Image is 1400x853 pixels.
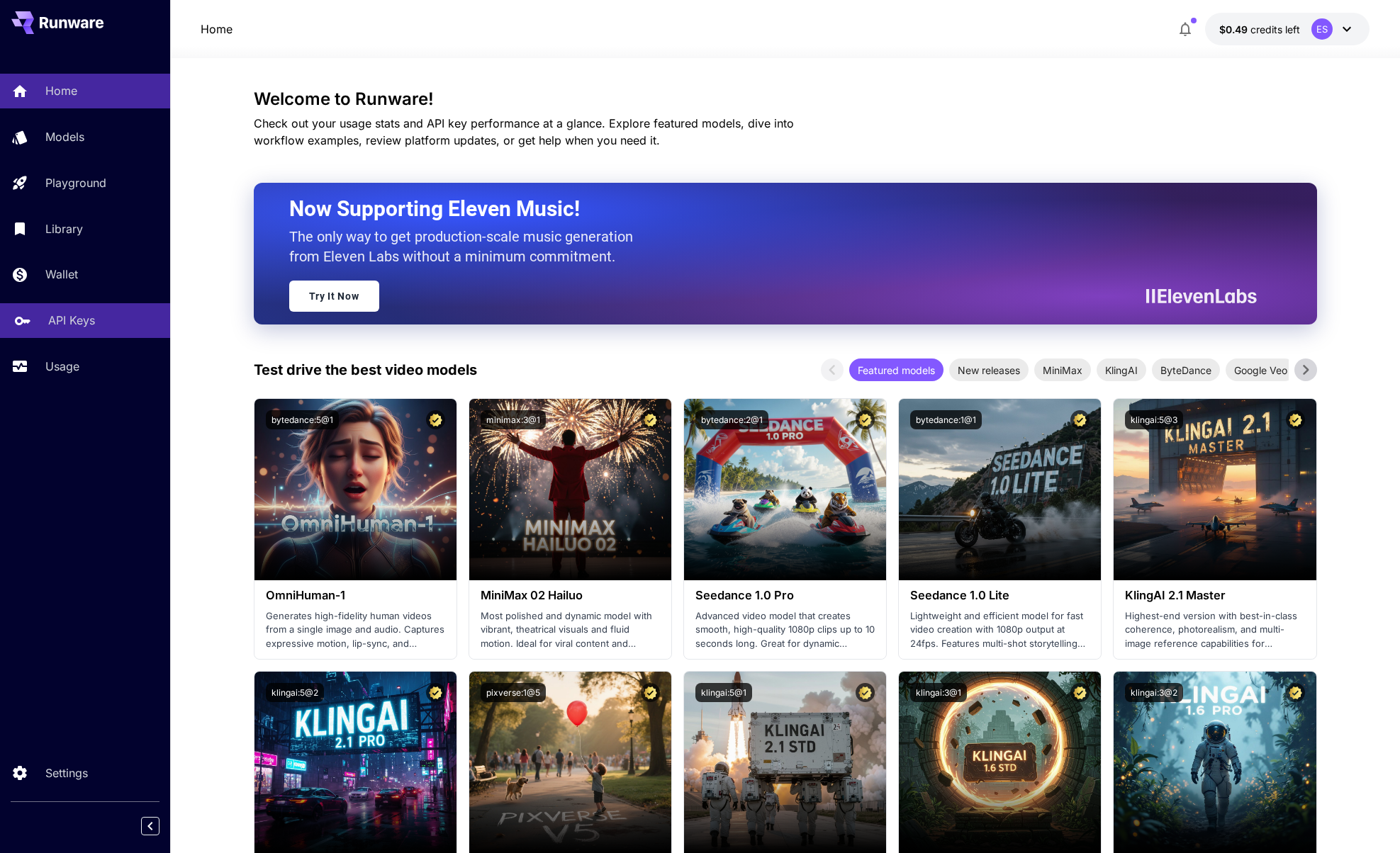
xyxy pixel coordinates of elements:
[266,589,445,602] h3: OmniHuman‑1
[1226,363,1296,378] span: Google Veo
[849,358,943,381] div: Featured models
[949,363,1029,378] span: New releases
[45,358,79,375] p: Usage
[45,266,78,283] p: Wallet
[1125,609,1304,651] p: Highest-end version with best-in-class coherence, photorealism, and multi-image reference capabil...
[1226,358,1296,381] div: Google Veo
[641,410,660,429] button: Certified Model – Vetted for best performance and includes a commercial license.
[684,672,886,853] img: alt
[910,410,982,429] button: bytedance:1@1
[1286,683,1305,702] button: Certified Model – Vetted for best performance and includes a commercial license.
[289,281,379,312] a: Try It Now
[266,410,339,429] button: bytedance:5@1
[426,410,445,429] button: Certified Model – Vetted for best performance and includes a commercial license.
[1125,683,1183,702] button: klingai:3@2
[849,363,943,378] span: Featured models
[1152,363,1220,378] span: ByteDance
[45,764,88,781] p: Settings
[695,589,875,602] h3: Seedance 1.0 Pro
[695,609,875,651] p: Advanced video model that creates smooth, high-quality 1080p clips up to 10 seconds long. Great f...
[1125,589,1304,602] h3: KlingAI 2.1 Master
[201,21,233,38] a: Home
[254,89,1317,109] h3: Welcome to Runware!
[1070,410,1090,429] button: Certified Model – Vetted for best performance and includes a commercial license.
[481,609,660,651] p: Most polished and dynamic model with vibrant, theatrical visuals and fluid motion. Ideal for vira...
[481,589,660,602] h3: MiniMax 02 Hailuo
[695,410,768,429] button: bytedance:2@1
[266,609,445,651] p: Generates high-fidelity human videos from a single image and audio. Captures expressive motion, l...
[45,82,77,99] p: Home
[1219,22,1300,37] div: $0.48507
[1219,23,1250,35] span: $0.49
[45,220,83,237] p: Library
[949,358,1029,381] div: New releases
[48,312,95,329] p: API Keys
[1034,358,1091,381] div: MiniMax
[254,399,457,580] img: alt
[910,589,1090,602] h3: Seedance 1.0 Lite
[1311,18,1333,40] div: ES
[1114,399,1316,580] img: alt
[899,672,1101,853] img: alt
[1152,358,1220,381] div: ByteDance
[45,128,84,145] p: Models
[1034,363,1091,378] span: MiniMax
[684,399,886,580] img: alt
[152,813,170,839] div: Collapse sidebar
[254,672,457,853] img: alt
[426,683,445,702] button: Certified Model – Vetted for best performance and includes a commercial license.
[481,410,546,429] button: minimax:3@1
[695,683,752,702] button: klingai:5@1
[1097,358,1146,381] div: KlingAI
[45,174,106,191] p: Playground
[1205,13,1370,45] button: $0.48507ES
[1125,410,1183,429] button: klingai:5@3
[141,817,159,835] button: Collapse sidebar
[1250,23,1300,35] span: credits left
[1097,363,1146,378] span: KlingAI
[289,196,1246,222] h2: Now Supporting Eleven Music!
[201,21,233,38] nav: breadcrumb
[641,683,660,702] button: Certified Model – Vetted for best performance and includes a commercial license.
[254,116,794,147] span: Check out your usage stats and API key performance at a glance. Explore featured models, dive int...
[469,672,671,853] img: alt
[910,609,1090,651] p: Lightweight and efficient model for fast video creation with 1080p output at 24fps. Features mult...
[481,683,546,702] button: pixverse:1@5
[910,683,967,702] button: klingai:3@1
[266,683,324,702] button: klingai:5@2
[1070,683,1090,702] button: Certified Model – Vetted for best performance and includes a commercial license.
[856,410,875,429] button: Certified Model – Vetted for best performance and includes a commercial license.
[254,359,477,380] p: Test drive the best video models
[1114,672,1316,853] img: alt
[469,399,671,580] img: alt
[899,399,1101,580] img: alt
[1286,410,1305,429] button: Certified Model – Vetted for best performance and includes a commercial license.
[856,683,875,702] button: Certified Model – Vetted for best performance and includes a commercial license.
[289,227,644,266] p: The only way to get production-scale music generation from Eleven Labs without a minimum commitment.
